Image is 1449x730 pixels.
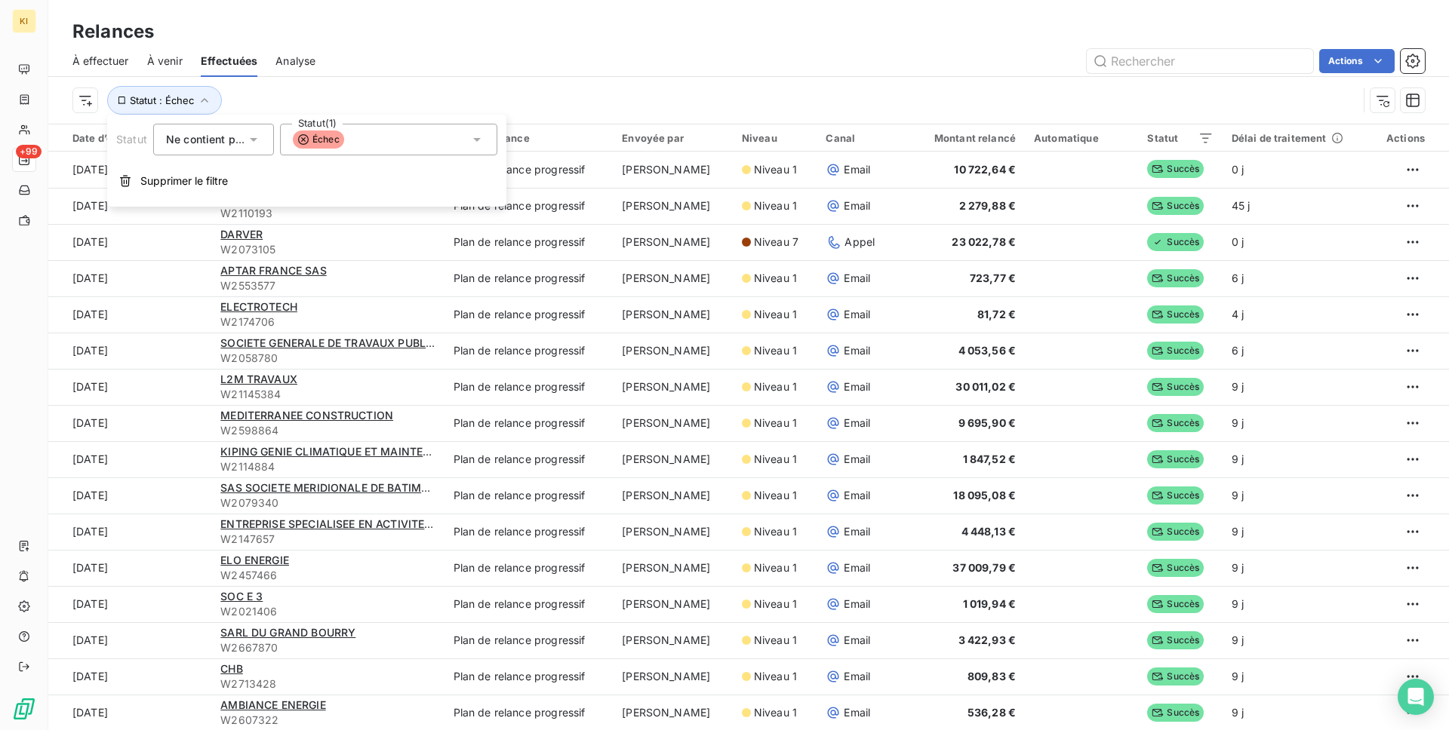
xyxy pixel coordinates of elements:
span: Niveau 1 [754,198,797,213]
span: Email [844,343,870,358]
div: Montant relancé [901,132,1016,144]
div: Statut [1147,132,1213,144]
span: Niveau 1 [754,705,797,720]
span: Email [844,597,870,612]
span: Succès [1147,704,1204,722]
span: Succès [1147,595,1204,613]
span: 2 279,88 € [959,199,1017,212]
span: Succès [1147,486,1204,505]
span: ELECTROTECH [220,300,297,313]
td: 0 j [1223,152,1368,188]
span: Email [844,488,870,503]
td: [PERSON_NAME] [613,369,733,405]
span: Email [844,162,870,177]
span: L2M TRAVAUX [220,373,297,385]
td: 6 j [1223,260,1368,296]
span: SOC E 3 [220,590,263,603]
span: Succès [1147,233,1204,251]
span: 10 722,64 € [954,163,1016,176]
input: Rechercher [1087,49,1313,73]
span: Succès [1147,269,1204,287]
button: Actions [1319,49,1395,73]
span: Appel [844,235,875,250]
span: 4 448,13 € [961,525,1017,538]
span: DARVER [220,228,263,241]
td: [DATE] [48,188,211,224]
td: [DATE] [48,260,211,296]
span: Statut : Échec [130,94,194,106]
td: 45 j [1223,188,1368,224]
td: [DATE] [48,333,211,369]
img: Logo LeanPay [12,697,36,721]
div: Open Intercom Messenger [1398,679,1434,715]
span: Succès [1147,305,1204,324]
td: 9 j [1223,586,1368,622]
span: Niveau 1 [754,488,797,503]
td: 9 j [1223,405,1368,441]
td: [PERSON_NAME] [613,514,733,550]
span: 723,77 € [970,271,1016,284]
span: Niveau 1 [754,560,797,575]
td: Plan de relance progressif [445,441,614,477]
span: Niveau 1 [754,307,797,322]
td: [DATE] [48,152,211,188]
td: Plan de relance progressif [445,369,614,405]
span: W2073105 [220,242,435,257]
span: 23 022,78 € [952,235,1016,248]
span: Email [844,271,870,286]
td: [PERSON_NAME] [613,405,733,441]
span: À effectuer [72,54,129,69]
span: Effectuées [201,54,258,69]
td: Plan de relance progressif [445,514,614,550]
span: SAS SOCIETE MERIDIONALE DE BATIMENTS ET TRAVAUX PU [220,481,537,494]
div: Automatique [1034,132,1129,144]
span: W2598864 [220,423,435,438]
span: W2021406 [220,604,435,619]
span: W2174706 [220,314,435,330]
span: Succès [1147,342,1204,360]
span: W2110193 [220,206,435,221]
td: 9 j [1223,514,1368,550]
span: Niveau 1 [754,271,797,286]
span: Supprimer le filtre [140,173,228,189]
td: Plan de relance progressif [445,586,614,622]
span: Succès [1147,559,1204,577]
span: Niveau 1 [754,343,797,358]
span: W21145384 [220,387,435,402]
td: Plan de relance progressif [445,224,614,260]
span: MEDITERRANEE CONSTRUCTION [220,409,393,422]
span: 30 011,02 € [955,380,1016,393]
span: 1 019,94 € [963,597,1017,610]
span: 81,72 € [977,308,1016,321]
span: CHB [220,662,242,675]
td: [PERSON_NAME] [613,441,733,477]
td: [DATE] [48,622,211,658]
button: Statut : Échec [107,86,222,115]
span: Email [844,705,870,720]
span: Délai de traitement [1232,132,1327,144]
span: W2147657 [220,532,435,547]
td: [PERSON_NAME] [613,622,733,658]
td: [PERSON_NAME] [613,333,733,369]
span: ENTREPRISE SPECIALISEE EN ACTIVITES FERROVIAIRES [220,517,510,530]
span: Niveau 7 [754,235,798,250]
span: 4 053,56 € [958,344,1017,357]
span: Email [844,307,870,322]
span: Niveau 1 [754,633,797,648]
td: [DATE] [48,550,211,586]
span: Statut [116,133,147,146]
td: 9 j [1223,658,1368,695]
span: Email [844,198,870,213]
td: [PERSON_NAME] [613,260,733,296]
td: [PERSON_NAME] [613,152,733,188]
span: W2457466 [220,568,435,583]
span: W2607322 [220,713,435,728]
td: [PERSON_NAME] [613,224,733,260]
td: 6 j [1223,333,1368,369]
span: W2079340 [220,495,435,511]
span: ELO ENERGIE [220,554,289,566]
span: Niveau 1 [754,669,797,684]
span: Niveau 1 [754,597,797,612]
span: Échec [293,130,344,149]
td: [PERSON_NAME] [613,296,733,333]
